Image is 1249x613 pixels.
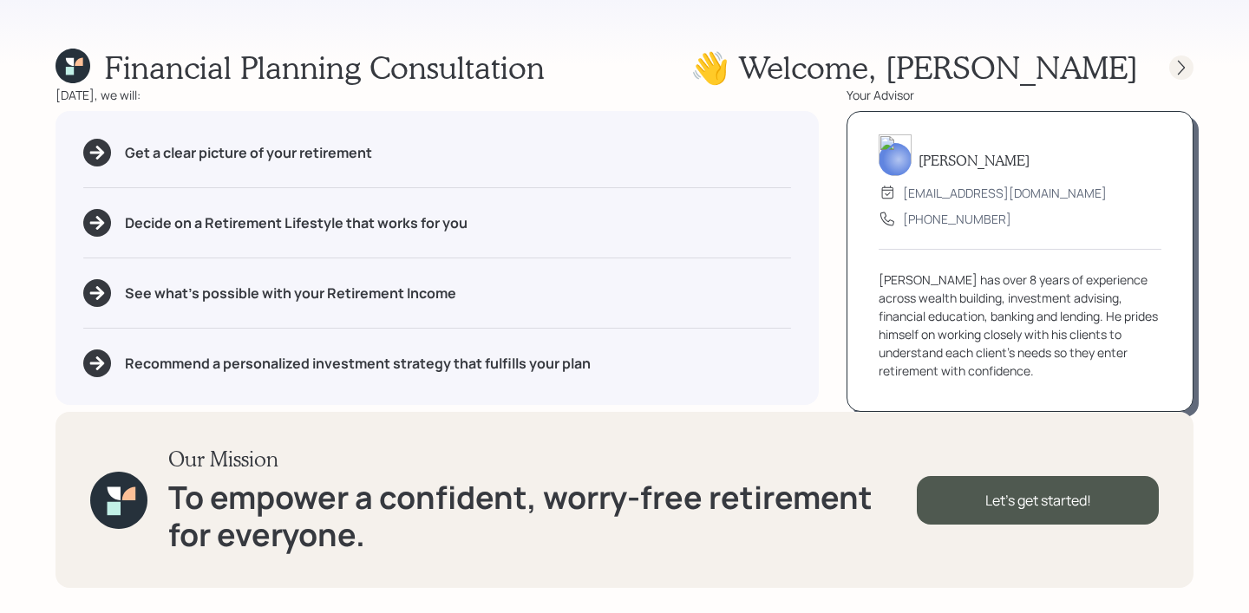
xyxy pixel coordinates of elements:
div: Your Advisor [847,86,1193,104]
h5: [PERSON_NAME] [919,152,1030,168]
div: [PERSON_NAME] has over 8 years of experience across wealth building, investment advising, financi... [879,271,1161,380]
div: [EMAIL_ADDRESS][DOMAIN_NAME] [903,184,1107,202]
h5: Decide on a Retirement Lifestyle that works for you [125,215,468,232]
h1: 👋 Welcome , [PERSON_NAME] [690,49,1138,86]
div: Let's get started! [917,476,1159,525]
h5: See what's possible with your Retirement Income [125,285,456,302]
div: [DATE], we will: [56,86,819,104]
div: [PHONE_NUMBER] [903,210,1011,228]
h1: To empower a confident, worry-free retirement for everyone. [168,479,917,553]
h1: Financial Planning Consultation [104,49,545,86]
h5: Recommend a personalized investment strategy that fulfills your plan [125,355,591,372]
img: james-distasi-headshot.png [879,134,912,176]
h5: Get a clear picture of your retirement [125,145,372,161]
h3: Our Mission [168,447,917,472]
